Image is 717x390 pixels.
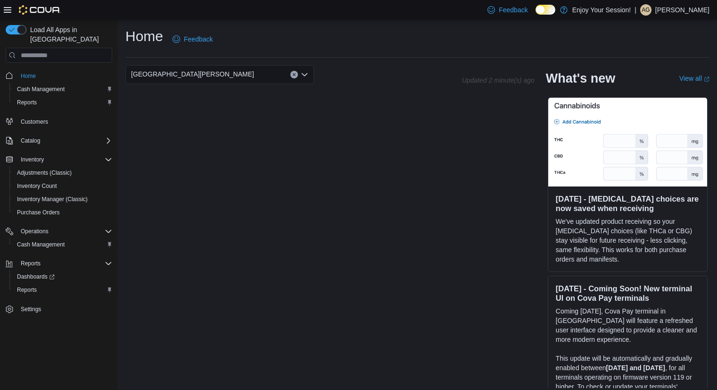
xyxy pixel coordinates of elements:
[2,68,116,82] button: Home
[2,225,116,238] button: Operations
[17,226,52,237] button: Operations
[125,27,163,46] h1: Home
[17,273,55,280] span: Dashboards
[17,226,112,237] span: Operations
[13,167,112,178] span: Adjustments (Classic)
[704,76,709,82] svg: External link
[13,284,41,296] a: Reports
[17,241,65,248] span: Cash Management
[9,179,116,193] button: Inventory Count
[556,217,700,264] p: We've updated product receiving so your [MEDICAL_DATA] choices (like THCa or CBG) stay visible fo...
[13,207,112,218] span: Purchase Orders
[17,70,40,82] a: Home
[2,115,116,128] button: Customers
[13,97,41,108] a: Reports
[17,135,44,146] button: Catalog
[642,4,650,16] span: AG
[17,154,112,165] span: Inventory
[484,0,531,19] a: Feedback
[13,194,91,205] a: Inventory Manager (Classic)
[635,4,636,16] p: |
[21,260,41,267] span: Reports
[17,154,48,165] button: Inventory
[26,25,112,44] span: Load All Apps in [GEOGRAPHIC_DATA]
[2,153,116,166] button: Inventory
[556,284,700,303] h3: [DATE] - Coming Soon! New terminal UI on Cova Pay terminals
[9,206,116,219] button: Purchase Orders
[17,169,72,177] span: Adjustments (Classic)
[9,270,116,283] a: Dashboards
[9,193,116,206] button: Inventory Manager (Classic)
[131,68,254,80] span: [GEOGRAPHIC_DATA][PERSON_NAME]
[9,96,116,109] button: Reports
[13,180,61,192] a: Inventory Count
[17,286,37,294] span: Reports
[13,167,75,178] a: Adjustments (Classic)
[9,83,116,96] button: Cash Management
[184,34,213,44] span: Feedback
[13,84,68,95] a: Cash Management
[13,84,112,95] span: Cash Management
[290,71,298,78] button: Clear input
[9,166,116,179] button: Adjustments (Classic)
[17,258,44,269] button: Reports
[462,76,535,84] p: Updated 2 minute(s) ago
[13,271,58,282] a: Dashboards
[655,4,709,16] p: [PERSON_NAME]
[17,182,57,190] span: Inventory Count
[9,283,116,297] button: Reports
[556,306,700,344] p: Coming [DATE], Cova Pay terminal in [GEOGRAPHIC_DATA] will feature a refreshed user interface des...
[21,72,36,80] span: Home
[19,5,61,15] img: Cova
[536,5,555,15] input: Dark Mode
[13,284,112,296] span: Reports
[17,99,37,106] span: Reports
[17,135,112,146] span: Catalog
[2,134,116,147] button: Catalog
[606,364,665,372] strong: [DATE] and [DATE]
[17,116,52,127] a: Customers
[13,207,64,218] a: Purchase Orders
[169,30,216,49] a: Feedback
[2,257,116,270] button: Reports
[21,156,44,163] span: Inventory
[13,271,112,282] span: Dashboards
[17,195,88,203] span: Inventory Manager (Classic)
[572,4,631,16] p: Enjoy Your Session!
[21,305,41,313] span: Settings
[13,239,68,250] a: Cash Management
[13,180,112,192] span: Inventory Count
[13,239,112,250] span: Cash Management
[17,85,65,93] span: Cash Management
[21,118,48,126] span: Customers
[679,75,709,82] a: View allExternal link
[21,228,49,235] span: Operations
[17,69,112,81] span: Home
[546,71,615,86] h2: What's new
[2,302,116,316] button: Settings
[21,137,40,144] span: Catalog
[640,4,651,16] div: Aaron Grawbarger
[13,97,112,108] span: Reports
[17,209,60,216] span: Purchase Orders
[9,238,116,251] button: Cash Management
[17,258,112,269] span: Reports
[499,5,527,15] span: Feedback
[301,71,308,78] button: Open list of options
[13,194,112,205] span: Inventory Manager (Classic)
[17,116,112,127] span: Customers
[17,304,45,315] a: Settings
[17,303,112,315] span: Settings
[6,65,112,340] nav: Complex example
[556,194,700,213] h3: [DATE] - [MEDICAL_DATA] choices are now saved when receiving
